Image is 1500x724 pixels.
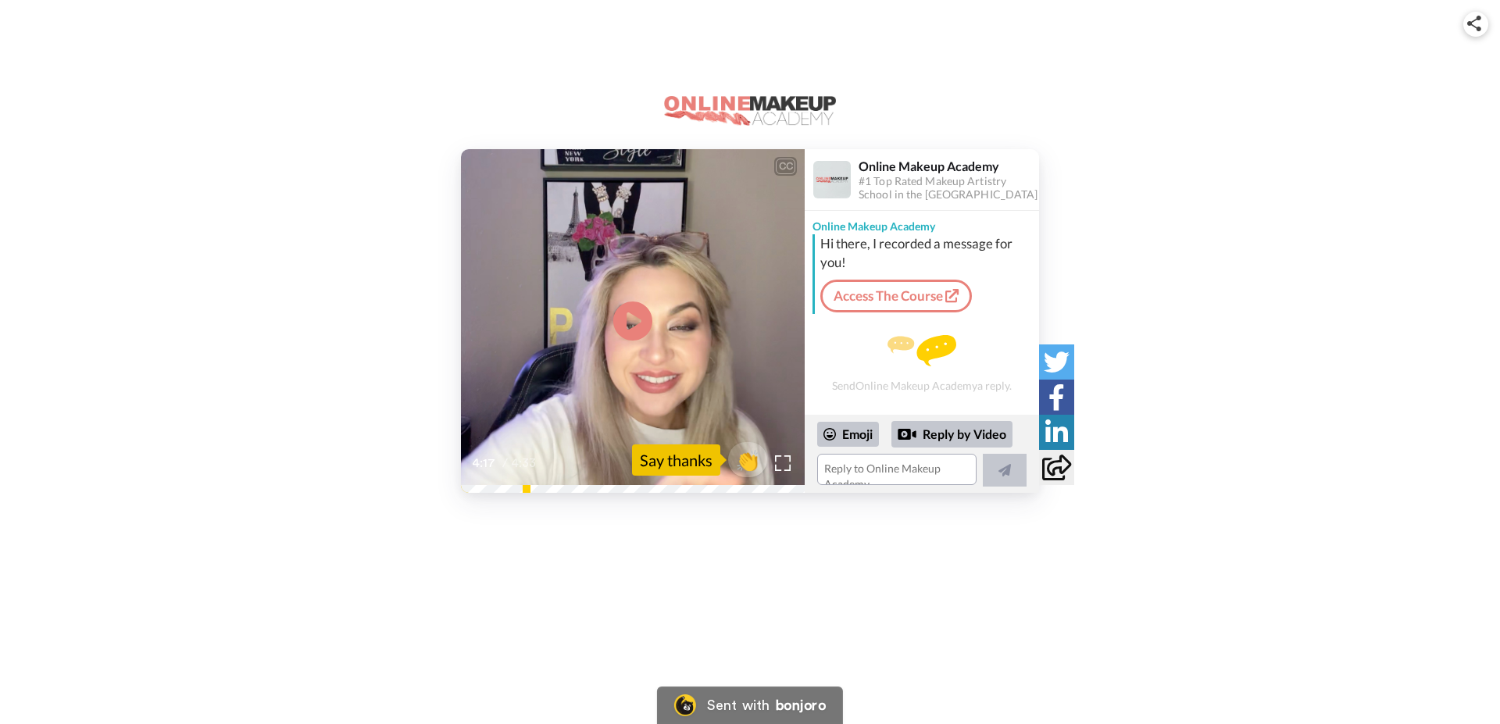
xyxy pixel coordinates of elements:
div: Say thanks [632,444,720,476]
a: Access The Course [820,280,972,312]
div: Online Makeup Academy [805,211,1039,234]
div: Send Online Makeup Academy a reply. [805,320,1039,407]
img: logo [664,96,836,126]
img: ic_share.svg [1467,16,1481,31]
div: Online Makeup Academy [859,159,1038,173]
span: 4:33 [511,454,538,473]
span: 4:17 [472,454,499,473]
div: Reply by Video [898,425,916,444]
span: 👏 [728,448,767,473]
button: 👏 [728,442,767,477]
div: Reply by Video [891,421,1012,448]
div: Hi there, I recorded a message for you! [820,234,1035,272]
img: message.svg [887,335,956,366]
div: #1 Top Rated Makeup Artistry School in the [GEOGRAPHIC_DATA] [859,175,1038,202]
span: / [502,454,508,473]
img: Profile Image [813,161,851,198]
div: CC [776,159,795,174]
div: Emoji [817,422,879,447]
img: Full screen [775,455,791,471]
